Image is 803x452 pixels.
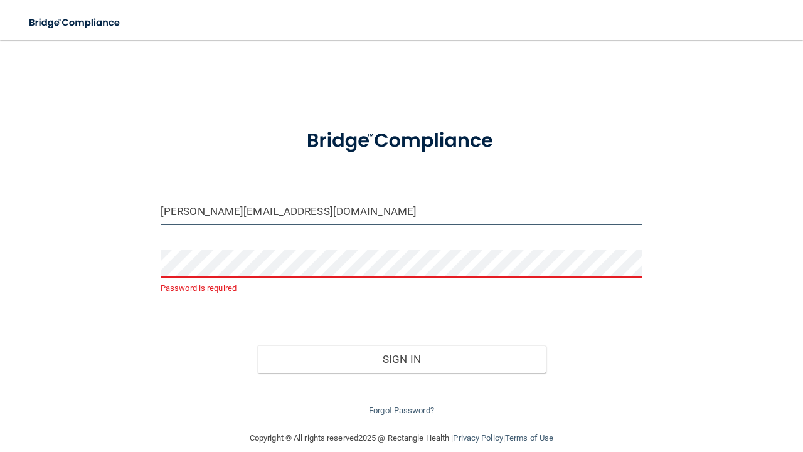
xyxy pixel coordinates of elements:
button: Sign In [257,345,546,373]
img: bridge_compliance_login_screen.278c3ca4.svg [286,115,518,167]
input: Email [161,197,642,225]
img: bridge_compliance_login_screen.278c3ca4.svg [19,10,132,36]
a: Terms of Use [505,433,553,443]
a: Privacy Policy [453,433,503,443]
p: Password is required [161,281,642,296]
a: Forgot Password? [369,406,434,415]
